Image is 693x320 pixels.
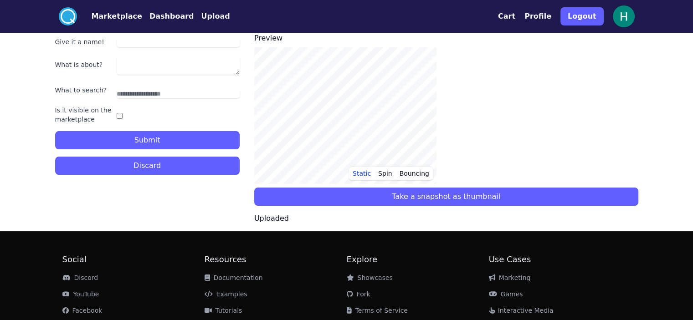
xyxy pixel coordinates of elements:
[205,274,263,281] a: Documentation
[149,11,194,22] button: Dashboard
[194,11,230,22] a: Upload
[560,7,604,25] button: Logout
[347,290,370,298] a: Fork
[347,274,393,281] a: Showcases
[489,290,523,298] a: Games
[375,167,396,180] button: Spin
[92,11,142,22] button: Marketplace
[201,11,230,22] button: Upload
[396,167,433,180] button: Bouncing
[254,188,638,206] button: Take a snapshot as thumbnail
[205,290,247,298] a: Examples
[77,11,142,22] a: Marketplace
[205,307,242,314] a: Tutorials
[489,307,554,314] a: Interactive Media
[498,11,515,22] button: Cart
[55,106,113,124] label: Is it visible on the marketplace
[142,11,194,22] a: Dashboard
[489,274,531,281] a: Marketing
[524,11,551,22] button: Profile
[489,253,631,266] h2: Use Cases
[62,290,99,298] a: YouTube
[347,307,408,314] a: Terms of Service
[254,213,638,224] p: Uploaded
[560,4,604,29] a: Logout
[205,253,347,266] h2: Resources
[55,157,240,175] button: Discard
[62,253,205,266] h2: Social
[55,131,240,149] button: Submit
[55,60,113,69] label: What is about?
[62,307,103,314] a: Facebook
[254,33,638,44] h3: Preview
[55,86,113,95] label: What to search?
[55,37,113,46] label: Give it a name!
[613,5,635,27] img: profile
[349,167,375,180] button: Static
[62,274,98,281] a: Discord
[347,253,489,266] h2: Explore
